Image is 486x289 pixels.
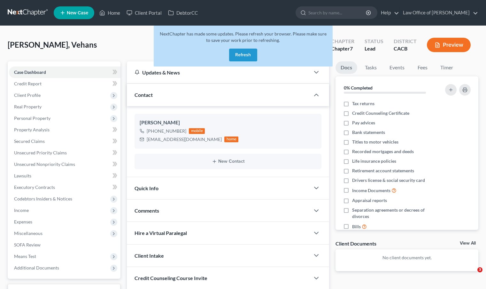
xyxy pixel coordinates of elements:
[412,61,433,74] a: Fees
[344,85,373,90] strong: 0% Completed
[352,168,414,174] span: Retirement account statements
[350,45,353,51] span: 7
[123,7,165,19] a: Client Portal
[360,61,382,74] a: Tasks
[427,38,471,52] button: Preview
[135,275,207,281] span: Credit Counseling Course Invite
[9,147,120,159] a: Unsecured Priority Claims
[67,11,88,15] span: New Case
[14,127,50,132] span: Property Analysis
[14,92,41,98] span: Client Profile
[365,45,383,52] div: Lead
[336,61,357,74] a: Docs
[14,254,36,259] span: Means Test
[14,138,45,144] span: Secured Claims
[135,92,153,98] span: Contact
[9,239,120,251] a: SOFA Review
[308,7,367,19] input: Search by name...
[352,177,425,184] span: Drivers license & social security card
[135,230,187,236] span: Hire a Virtual Paralegal
[189,128,205,134] div: mobile
[464,267,480,283] iframe: Intercom live chat
[14,173,31,178] span: Lawsuits
[331,38,354,45] div: Chapter
[229,49,257,61] button: Refresh
[394,45,417,52] div: CACB
[14,207,29,213] span: Income
[352,197,387,204] span: Appraisal reports
[14,196,72,201] span: Codebtors Insiders & Notices
[135,207,159,214] span: Comments
[9,170,120,182] a: Lawsuits
[336,240,376,247] div: Client Documents
[14,81,42,86] span: Credit Report
[352,120,375,126] span: Pay advices
[352,223,361,230] span: Bills
[140,159,316,164] button: New Contact
[352,187,390,194] span: Income Documents
[400,7,478,19] a: Law Office of [PERSON_NAME]
[384,61,410,74] a: Events
[14,150,67,155] span: Unsecured Priority Claims
[147,128,186,134] div: [PHONE_NUMBER]
[9,124,120,136] a: Property Analysis
[14,242,41,247] span: SOFA Review
[460,241,476,246] a: View All
[477,267,482,272] span: 3
[435,61,458,74] a: Timer
[352,100,374,107] span: Tax returns
[9,78,120,90] a: Credit Report
[9,182,120,193] a: Executory Contracts
[14,230,42,236] span: Miscellaneous
[14,104,42,109] span: Real Property
[352,158,396,164] span: Life insurance policies
[135,185,158,191] span: Quick Info
[8,40,97,49] span: [PERSON_NAME], Vehans
[224,137,238,142] div: home
[9,159,120,170] a: Unsecured Nonpriority Claims
[160,31,327,43] span: NextChapter has made some updates. Please refresh your browser. Please make sure to save your wor...
[135,253,164,259] span: Client Intake
[365,38,383,45] div: Status
[14,184,55,190] span: Executory Contracts
[352,207,437,220] span: Separation agreements or decrees of divorces
[352,139,398,145] span: Titles to motor vehicles
[165,7,201,19] a: DebtorCC
[9,66,120,78] a: Case Dashboard
[352,110,409,116] span: Credit Counseling Certificate
[14,115,50,121] span: Personal Property
[135,69,302,76] div: Updates & News
[9,136,120,147] a: Secured Claims
[14,69,46,75] span: Case Dashboard
[14,161,75,167] span: Unsecured Nonpriority Claims
[378,7,399,19] a: Help
[352,148,414,155] span: Recorded mortgages and deeds
[394,38,417,45] div: District
[147,136,222,143] div: [EMAIL_ADDRESS][DOMAIN_NAME]
[14,265,59,270] span: Additional Documents
[14,219,32,224] span: Expenses
[331,45,354,52] div: Chapter
[96,7,123,19] a: Home
[341,254,473,261] p: No client documents yet.
[140,119,316,127] div: [PERSON_NAME]
[352,129,385,136] span: Bank statements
